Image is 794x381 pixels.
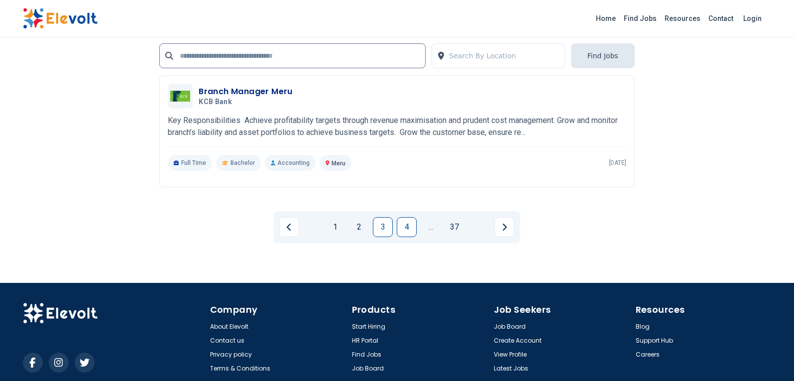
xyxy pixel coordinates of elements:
[352,323,385,331] a: Start Hiring
[352,303,488,317] h4: Products
[744,333,794,381] iframe: Chat Widget
[352,351,381,359] a: Find Jobs
[23,8,98,29] img: Elevolt
[23,303,98,324] img: Elevolt
[168,84,626,171] a: KCB BankBranch Manager MeruKCB BankKey Responsibilities Achieve profitability targets through rev...
[494,365,528,373] a: Latest Jobs
[373,217,393,237] a: Page 3 is your current page
[737,8,768,28] a: Login
[494,217,514,237] a: Next page
[170,91,190,102] img: KCB Bank
[199,98,232,107] span: KCB Bank
[23,31,148,219] iframe: Advertisement
[230,159,255,167] span: Bachelor
[210,365,270,373] a: Terms & Conditions
[332,160,345,167] span: Meru
[397,217,417,237] a: Page 4
[609,159,626,167] p: [DATE]
[279,217,514,237] ul: Pagination
[210,323,248,331] a: About Elevolt
[199,86,293,98] h3: Branch Manager Meru
[571,43,635,68] button: Find Jobs
[704,10,737,26] a: Contact
[494,337,542,345] a: Create Account
[352,337,378,345] a: HR Portal
[421,217,441,237] a: Jump forward
[210,337,244,345] a: Contact us
[494,323,526,331] a: Job Board
[620,10,661,26] a: Find Jobs
[636,323,650,331] a: Blog
[445,217,464,237] a: Page 37
[210,351,252,359] a: Privacy policy
[494,303,630,317] h4: Job Seekers
[647,23,772,211] iframe: Advertisement
[494,351,527,359] a: View Profile
[592,10,620,26] a: Home
[168,155,212,171] p: Full Time
[661,10,704,26] a: Resources
[168,115,626,138] p: Key Responsibilities Achieve profitability targets through revenue maximisation and prudent cost ...
[636,351,660,359] a: Careers
[636,303,772,317] h4: Resources
[325,217,345,237] a: Page 1
[349,217,369,237] a: Page 2
[352,365,384,373] a: Job Board
[265,155,316,171] p: Accounting
[210,303,346,317] h4: Company
[636,337,673,345] a: Support Hub
[279,217,299,237] a: Previous page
